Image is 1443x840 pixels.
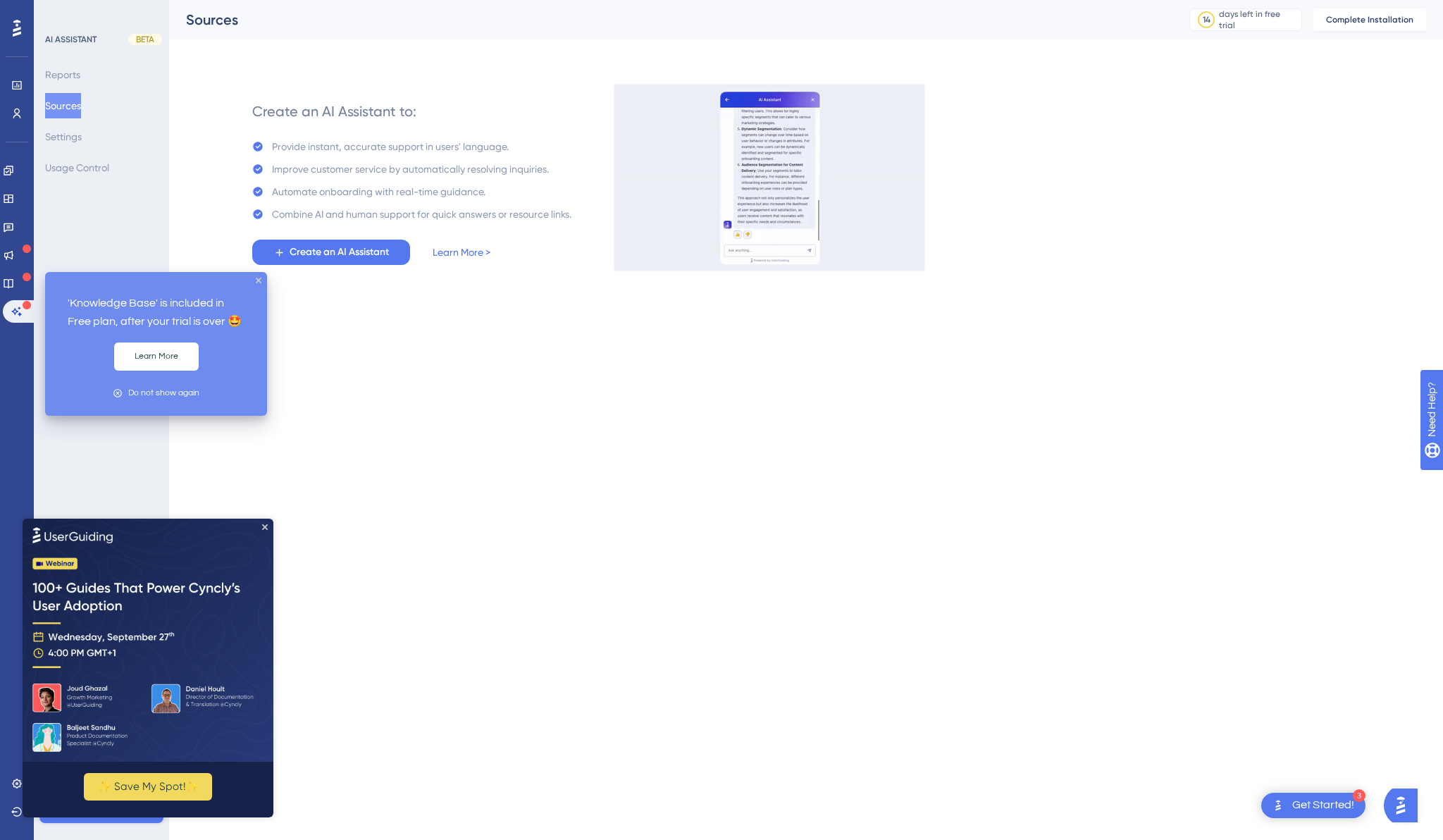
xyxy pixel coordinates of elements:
div: Sources [186,10,1154,30]
div: AI ASSISTANT [45,34,97,45]
button: Settings [45,124,82,149]
div: Combine AI and human support for quick answers or resource links. [272,206,571,223]
div: 14 [1203,14,1210,25]
button: Create an AI Assistant [252,240,410,265]
div: Automate onboarding with real-time guidance. [272,183,485,200]
div: 3 [1353,789,1365,802]
div: BETA [128,34,162,45]
span: Complete Installation [1326,14,1413,25]
div: Get Started! [1292,798,1354,813]
a: Learn More > [433,244,490,261]
div: Improve customer service by automatically resolving inquiries. [272,161,549,178]
div: close tooltip [256,278,261,283]
span: Create an AI Assistant [290,244,389,261]
span: Need Help? [33,4,88,20]
button: Sources [45,93,81,118]
p: 'Knowledge Base' is included in Free plan, after your trial is over 🤩 [68,295,244,331]
iframe: UserGuiding AI Assistant Launcher [1384,784,1426,827]
div: Provide instant, accurate support in users' language. [272,138,509,155]
div: Do not show again [128,386,199,400]
div: Create an AI Assistant to: [252,101,416,121]
div: Open Get Started! checklist, remaining modules: 3 [1261,793,1365,818]
button: Reports [45,62,80,87]
button: Complete Installation [1313,8,1426,31]
img: 536038c8a6906fa413afa21d633a6c1c.gif [614,84,925,271]
img: launcher-image-alternative-text [1270,797,1287,814]
button: Usage Control [45,155,109,180]
button: Learn More [114,342,199,371]
button: ✨ Save My Spot!✨ [61,254,190,282]
div: days left in free trial [1219,8,1297,31]
div: Close Preview [240,6,245,11]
